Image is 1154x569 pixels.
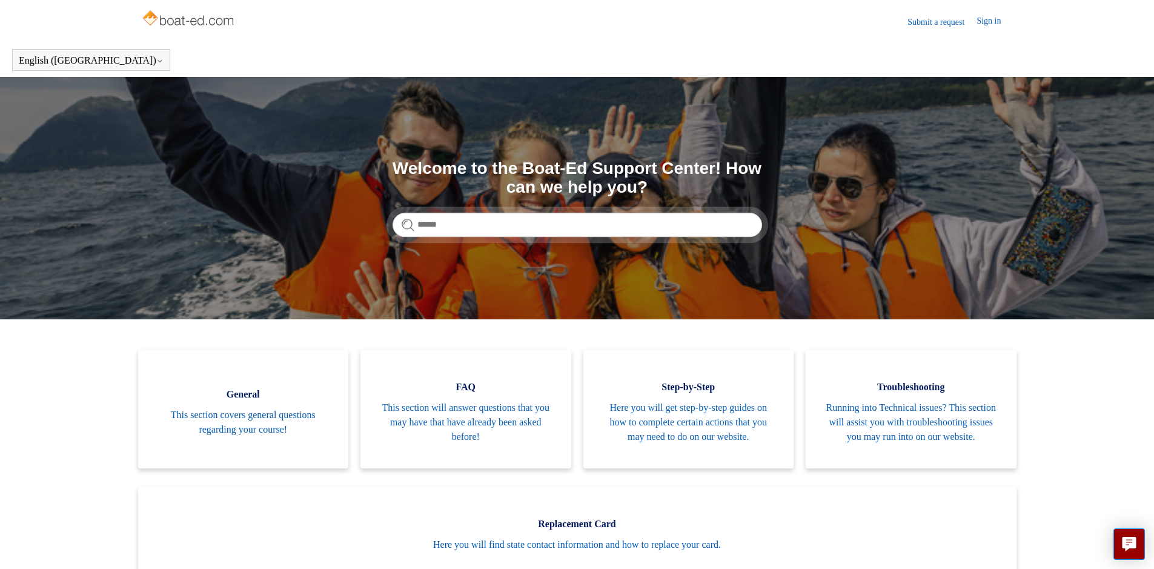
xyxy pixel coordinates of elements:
img: Boat-Ed Help Center home page [141,7,237,32]
a: Submit a request [907,16,977,28]
span: This section covers general questions regarding your course! [156,408,331,437]
button: English ([GEOGRAPHIC_DATA]) [19,55,164,66]
h1: Welcome to the Boat-Ed Support Center! How can we help you? [393,159,762,197]
span: Step-by-Step [602,380,776,394]
input: Search [393,213,762,237]
span: FAQ [379,380,553,394]
button: Live chat [1113,528,1145,560]
span: This section will answer questions that you may have that have already been asked before! [379,401,553,444]
a: Troubleshooting Running into Technical issues? This section will assist you with troubleshooting ... [806,350,1016,468]
a: FAQ This section will answer questions that you may have that have already been asked before! [360,350,571,468]
a: General This section covers general questions regarding your course! [138,350,349,468]
span: Troubleshooting [824,380,998,394]
a: Step-by-Step Here you will get step-by-step guides on how to complete certain actions that you ma... [583,350,794,468]
span: Here you will find state contact information and how to replace your card. [156,537,998,552]
span: General [156,387,331,402]
span: Replacement Card [156,517,998,531]
span: Here you will get step-by-step guides on how to complete certain actions that you may need to do ... [602,401,776,444]
a: Sign in [977,15,1013,29]
span: Running into Technical issues? This section will assist you with troubleshooting issues you may r... [824,401,998,444]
